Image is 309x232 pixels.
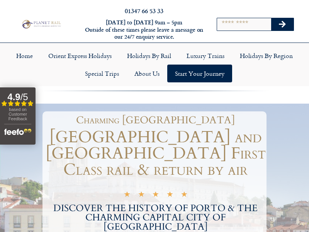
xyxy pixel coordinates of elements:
[167,65,232,82] a: Start your Journey
[44,204,267,232] h2: DISCOVER THE HISTORY OF PORTO & THE CHARMING CAPITAL CITY OF [GEOGRAPHIC_DATA]
[181,192,188,199] i: ★
[166,192,173,199] i: ★
[20,19,62,29] img: Planet Rail Train Holidays Logo
[152,192,159,199] i: ★
[138,192,145,199] i: ★
[125,6,163,15] a: 01347 66 53 33
[232,47,301,65] a: Holidays by Region
[124,192,131,199] i: ★
[271,18,294,31] button: Search
[77,65,127,82] a: Special Trips
[41,47,119,65] a: Orient Express Holidays
[48,115,263,125] h1: Charming [GEOGRAPHIC_DATA]
[127,65,167,82] a: About Us
[84,19,204,41] h6: [DATE] to [DATE] 9am – 5pm Outside of these times please leave a message on our 24/7 enquiry serv...
[4,47,305,82] nav: Menu
[119,47,179,65] a: Holidays by Rail
[179,47,232,65] a: Luxury Trains
[8,47,41,65] a: Home
[44,129,267,178] h1: [GEOGRAPHIC_DATA] and [GEOGRAPHIC_DATA] First Class rail & return by air
[124,191,188,199] div: 5/5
